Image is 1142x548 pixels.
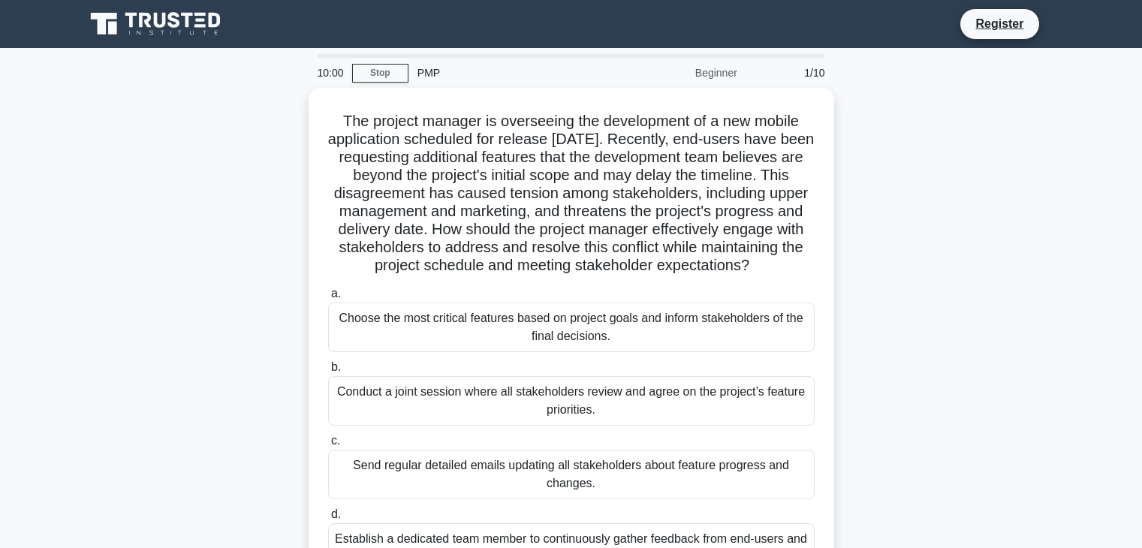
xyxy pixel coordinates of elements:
span: c. [331,434,340,447]
div: PMP [408,58,615,88]
div: Send regular detailed emails updating all stakeholders about feature progress and changes. [328,450,815,499]
h5: The project manager is overseeing the development of a new mobile application scheduled for relea... [327,112,816,276]
span: d. [331,507,341,520]
a: Register [966,14,1032,33]
div: Conduct a joint session where all stakeholders review and agree on the project’s feature priorities. [328,376,815,426]
div: 10:00 [309,58,352,88]
span: a. [331,287,341,300]
a: Stop [352,64,408,83]
div: 1/10 [746,58,834,88]
div: Choose the most critical features based on project goals and inform stakeholders of the final dec... [328,303,815,352]
span: b. [331,360,341,373]
div: Beginner [615,58,746,88]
